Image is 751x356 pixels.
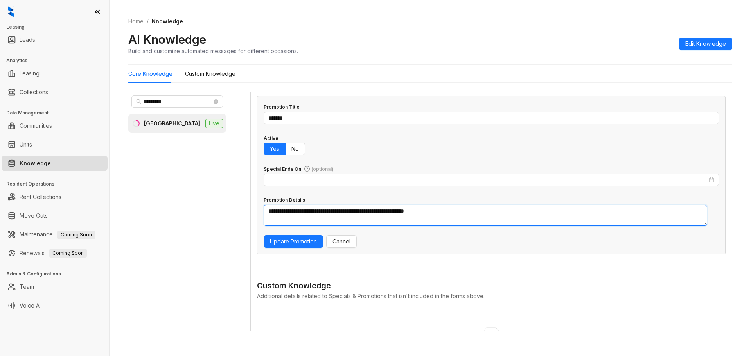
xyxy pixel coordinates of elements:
[128,47,298,55] div: Build and customize automated messages for different occasions.
[6,181,109,188] h3: Resident Operations
[147,17,149,26] li: /
[304,166,310,172] span: question-circle
[332,237,350,246] span: Cancel
[144,119,200,128] div: [GEOGRAPHIC_DATA]
[6,23,109,30] h3: Leasing
[2,245,108,261] li: Renewals
[128,32,206,47] h2: AI Knowledge
[6,57,109,64] h3: Analytics
[679,38,732,50] button: Edit Knowledge
[136,99,142,104] span: search
[127,17,145,26] a: Home
[257,292,726,301] div: Additional details related to Specials & Promotions that isn't included in the forms above.
[20,298,41,313] a: Voice AI
[264,235,323,248] button: Update Promotion
[2,227,108,242] li: Maintenance
[270,145,279,152] span: Yes
[20,279,34,295] a: Team
[49,249,87,258] span: Coming Soon
[264,104,300,111] div: Promotion Title
[264,135,278,142] div: Active
[20,245,87,261] a: RenewalsComing Soon
[214,99,218,104] span: close-circle
[152,18,183,25] span: Knowledge
[20,156,51,171] a: Knowledge
[2,32,108,48] li: Leads
[185,70,235,78] div: Custom Knowledge
[20,66,40,81] a: Leasing
[20,84,48,100] a: Collections
[20,208,48,224] a: Move Outs
[20,32,35,48] a: Leads
[264,166,334,173] div: Special Ends On
[8,6,14,17] img: logo
[128,70,172,78] div: Core Knowledge
[2,137,108,152] li: Units
[20,118,52,134] a: Communities
[2,189,108,205] li: Rent Collections
[57,231,95,239] span: Coming Soon
[270,237,317,246] span: Update Promotion
[6,109,109,116] h3: Data Management
[20,189,61,205] a: Rent Collections
[20,137,32,152] a: Units
[205,119,223,128] span: Live
[291,145,299,152] span: No
[2,66,108,81] li: Leasing
[685,39,726,48] span: Edit Knowledge
[264,197,305,204] div: Promotion Details
[2,298,108,313] li: Voice AI
[2,208,108,224] li: Move Outs
[311,166,334,172] span: (optional)
[326,235,357,248] button: Cancel
[2,156,108,171] li: Knowledge
[257,280,726,292] div: Custom Knowledge
[2,279,108,295] li: Team
[2,118,108,134] li: Communities
[2,84,108,100] li: Collections
[6,270,109,277] h3: Admin & Configurations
